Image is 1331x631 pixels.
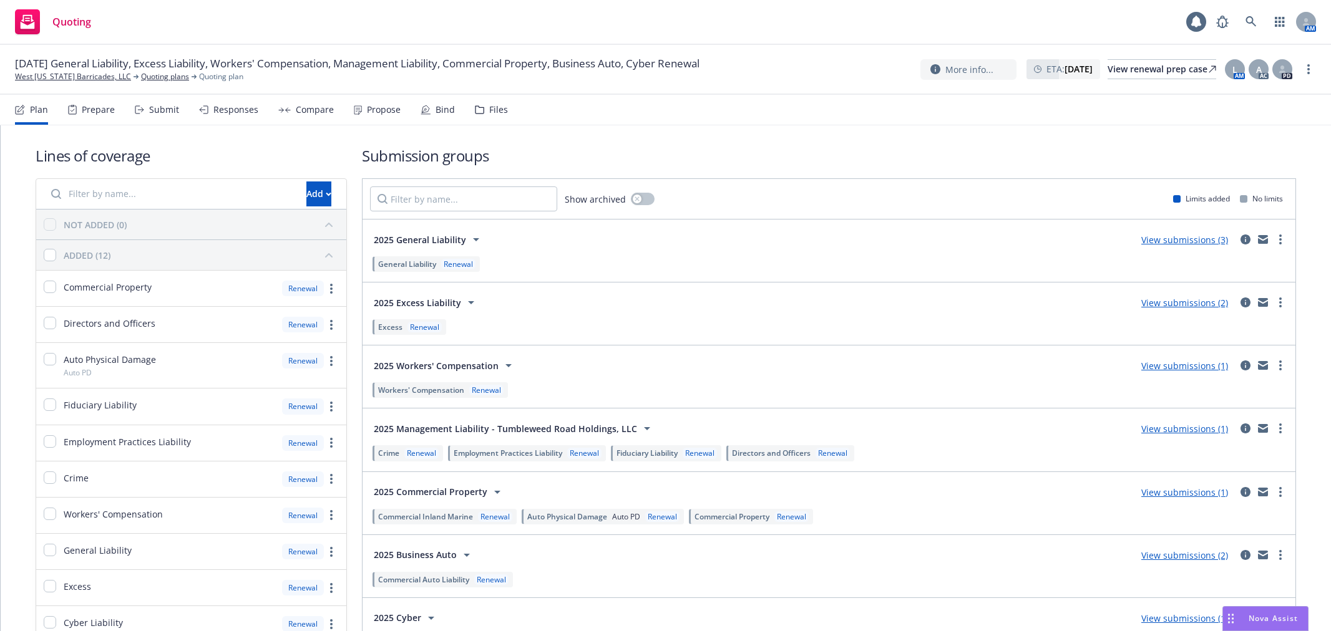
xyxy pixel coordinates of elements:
[1273,421,1288,436] a: more
[324,544,339,559] a: more
[64,218,127,231] div: NOT ADDED (0)
[64,214,339,234] button: NOT ADDED (0)
[1108,60,1216,79] div: View renewal prep case
[370,416,658,441] button: 2025 Management Liability - Tumbleweed Road Holdings, LLC
[404,448,439,458] div: Renewal
[374,359,499,372] span: 2025 Workers' Compensation
[1222,606,1309,631] button: Nova Assist
[1141,612,1228,624] a: View submissions (1)
[378,448,399,458] span: Crime
[567,448,602,458] div: Renewal
[64,508,163,521] span: Workers' Compensation
[64,471,89,484] span: Crime
[282,580,324,595] div: Renewal
[617,448,678,458] span: Fiduciary Liability
[64,544,132,557] span: General Liability
[282,317,324,332] div: Renewal
[1256,63,1262,76] span: A
[324,580,339,595] a: more
[683,448,717,458] div: Renewal
[774,511,809,522] div: Renewal
[30,105,48,115] div: Plan
[1210,9,1235,34] a: Report a Bug
[64,398,137,412] span: Fiduciary Liability
[478,511,512,522] div: Renewal
[282,281,324,296] div: Renewal
[324,281,339,296] a: more
[64,245,339,265] button: ADDED (12)
[36,145,347,166] h1: Lines of coverage
[1141,423,1228,435] a: View submissions (1)
[1273,295,1288,310] a: more
[374,422,637,435] span: 2025 Management Liability - Tumbleweed Road Holdings, LLC
[920,59,1017,80] button: More info...
[1273,232,1288,247] a: more
[374,233,466,246] span: 2025 General Liability
[612,511,640,522] span: Auto PD
[44,181,299,206] input: Filter by name...
[374,296,461,309] span: 2025 Excess Liability
[306,181,331,206] button: Add
[1141,297,1228,309] a: View submissions (2)
[149,105,179,115] div: Submit
[370,186,557,211] input: Filter by name...
[1141,486,1228,498] a: View submissions (1)
[469,385,504,395] div: Renewal
[945,63,993,76] span: More info...
[1141,360,1228,372] a: View submissions (1)
[370,479,509,504] button: 2025 Commercial Property
[64,249,110,262] div: ADDED (12)
[296,105,334,115] div: Compare
[64,580,91,593] span: Excess
[374,485,487,498] span: 2025 Commercial Property
[378,259,436,269] span: General Liability
[1273,484,1288,499] a: more
[1238,358,1253,373] a: circleInformation
[1273,358,1288,373] a: more
[370,227,487,252] button: 2025 General Liability
[370,542,478,567] button: 2025 Business Auto
[436,105,455,115] div: Bind
[378,385,464,395] span: Workers' Compensation
[1065,63,1093,75] strong: [DATE]
[15,56,700,71] span: [DATE] General Liability, Excess Liability, Workers' Compensation, Management Liability, Commerci...
[1267,9,1292,34] a: Switch app
[374,611,421,624] span: 2025 Cyber
[816,448,850,458] div: Renewal
[64,281,152,294] span: Commercial Property
[645,511,680,522] div: Renewal
[64,367,92,378] span: Auto PD
[15,71,131,82] a: West [US_STATE] Barricades, LLC
[282,398,324,414] div: Renewal
[527,511,607,522] span: Auto Physical Damage
[1255,295,1270,310] a: mail
[407,322,442,332] div: Renewal
[282,353,324,368] div: Renewal
[695,511,769,522] span: Commercial Property
[732,448,811,458] span: Directors and Officers
[454,448,562,458] span: Employment Practices Liability
[362,145,1296,166] h1: Submission groups
[370,605,442,630] button: 2025 Cyber
[1238,484,1253,499] a: circleInformation
[199,71,243,82] span: Quoting plan
[10,4,96,39] a: Quoting
[378,322,402,332] span: Excess
[324,399,339,414] a: more
[64,616,123,629] span: Cyber Liability
[282,435,324,451] div: Renewal
[1046,62,1093,75] span: ETA :
[441,259,475,269] div: Renewal
[1255,358,1270,373] a: mail
[141,71,189,82] a: Quoting plans
[1239,9,1264,34] a: Search
[1173,193,1230,204] div: Limits added
[64,317,155,330] span: Directors and Officers
[1232,63,1237,76] span: L
[1238,295,1253,310] a: circleInformation
[565,193,626,206] span: Show archived
[324,354,339,368] a: more
[324,508,339,523] a: more
[1255,547,1270,562] a: mail
[1255,421,1270,436] a: mail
